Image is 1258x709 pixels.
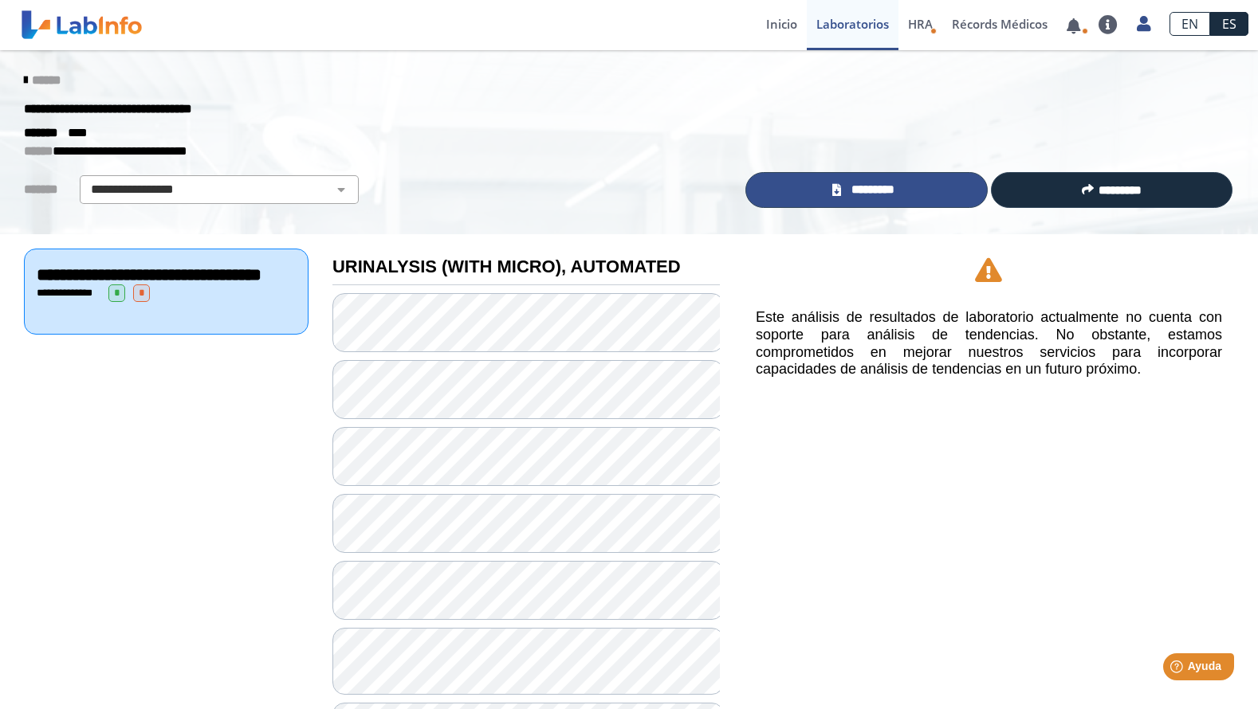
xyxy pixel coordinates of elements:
a: ES [1210,12,1248,36]
a: EN [1170,12,1210,36]
span: HRA [908,16,933,32]
h5: Este análisis de resultados de laboratorio actualmente no cuenta con soporte para análisis de ten... [756,309,1222,378]
b: URINALYSIS (WITH MICRO), AUTOMATED [332,257,681,276]
iframe: Help widget launcher [1116,647,1240,691]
